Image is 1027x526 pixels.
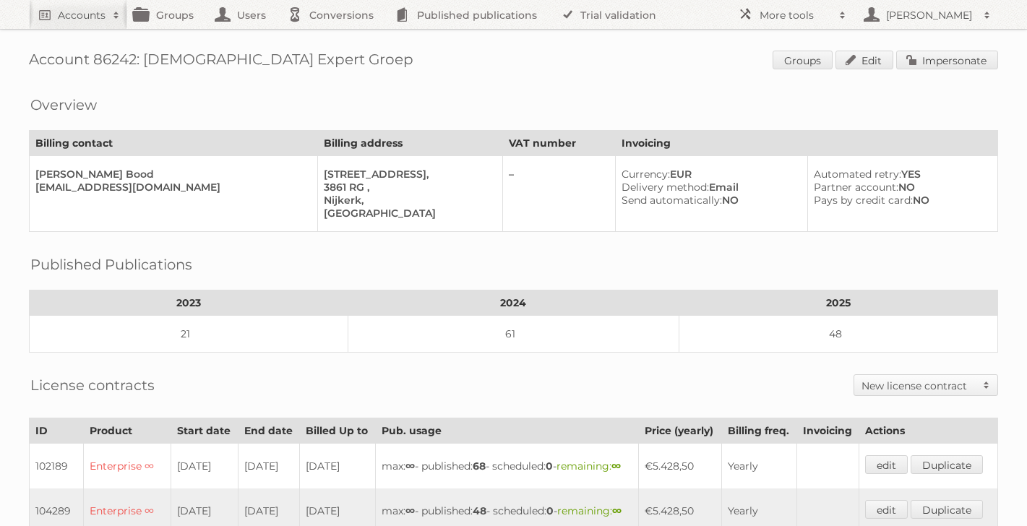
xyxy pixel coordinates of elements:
th: 2023 [30,290,348,316]
th: Invoicing [796,418,859,444]
td: 102189 [30,444,84,489]
td: Yearly [721,444,796,489]
th: Billing freq. [721,418,796,444]
td: 61 [348,316,679,353]
td: [DATE] [238,444,300,489]
a: Duplicate [911,500,983,519]
h2: Published Publications [30,254,192,275]
h2: Overview [30,94,97,116]
div: EUR [622,168,796,181]
h1: Account 86242: [DEMOGRAPHIC_DATA] Expert Groep [29,51,998,72]
div: [STREET_ADDRESS], [324,168,491,181]
th: Actions [859,418,998,444]
h2: New license contract [861,379,976,393]
strong: ∞ [405,460,415,473]
div: YES [814,168,986,181]
th: ID [30,418,84,444]
span: Currency: [622,168,670,181]
th: Billing address [318,131,503,156]
a: Groups [773,51,833,69]
h2: License contracts [30,374,155,396]
span: Toggle [976,375,997,395]
th: Billing contact [30,131,318,156]
div: Email [622,181,796,194]
td: max: - published: - scheduled: - [376,444,639,489]
span: remaining: [557,460,621,473]
th: 2024 [348,290,679,316]
div: [PERSON_NAME] Bood [35,168,306,181]
a: edit [865,455,908,474]
td: 48 [679,316,998,353]
span: Partner account: [814,181,898,194]
td: [DATE] [300,444,376,489]
h2: Accounts [58,8,106,22]
span: Pays by credit card: [814,194,913,207]
a: Edit [835,51,893,69]
div: [GEOGRAPHIC_DATA] [324,207,491,220]
div: NO [622,194,796,207]
th: 2025 [679,290,998,316]
strong: 68 [473,460,486,473]
th: Billed Up to [300,418,376,444]
th: VAT number [503,131,616,156]
div: 3861 RG , [324,181,491,194]
td: – [503,156,616,232]
h2: [PERSON_NAME] [882,8,976,22]
th: Product [84,418,171,444]
strong: 0 [546,460,553,473]
strong: ∞ [405,504,415,517]
td: Enterprise ∞ [84,444,171,489]
div: [EMAIL_ADDRESS][DOMAIN_NAME] [35,181,306,194]
strong: ∞ [611,460,621,473]
a: New license contract [854,375,997,395]
th: Invoicing [616,131,998,156]
th: End date [238,418,300,444]
strong: 48 [473,504,486,517]
strong: 0 [546,504,554,517]
div: NO [814,194,986,207]
td: 21 [30,316,348,353]
div: Nijkerk, [324,194,491,207]
a: edit [865,500,908,519]
strong: ∞ [612,504,622,517]
a: Impersonate [896,51,998,69]
td: [DATE] [171,444,238,489]
a: Duplicate [911,455,983,474]
span: Send automatically: [622,194,722,207]
th: Start date [171,418,238,444]
div: NO [814,181,986,194]
th: Pub. usage [376,418,639,444]
h2: More tools [760,8,832,22]
td: €5.428,50 [639,444,721,489]
span: Delivery method: [622,181,709,194]
th: Price (yearly) [639,418,721,444]
span: remaining: [557,504,622,517]
span: Automated retry: [814,168,901,181]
